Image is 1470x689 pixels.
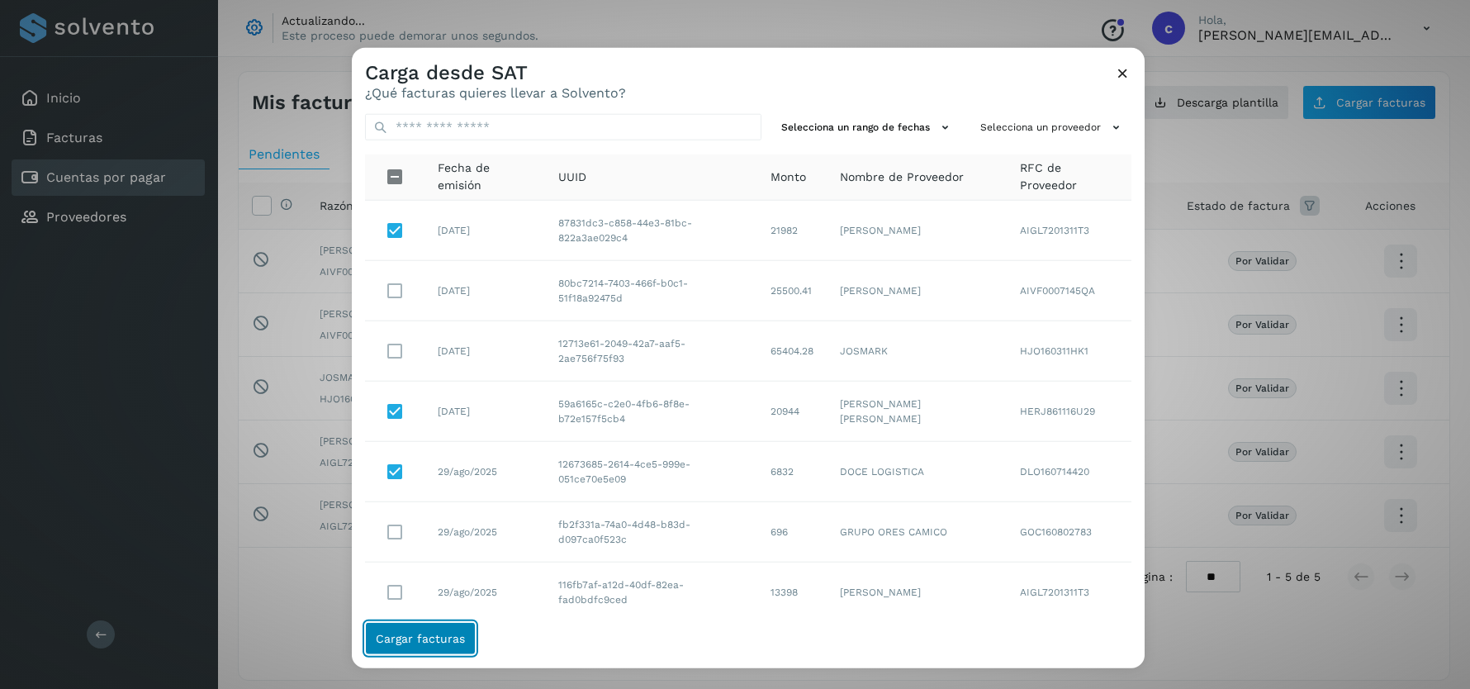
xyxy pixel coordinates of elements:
span: Cargar facturas [376,632,465,644]
td: HJO160311HK1 [1007,321,1131,382]
td: [PERSON_NAME] [827,201,1006,261]
td: DLO160714420 [1007,442,1131,502]
button: Cargar facturas [365,621,476,654]
td: 20944 [757,382,827,442]
td: [DATE] [424,261,545,321]
td: [PERSON_NAME] [827,261,1006,321]
p: ¿Qué facturas quieres llevar a Solvento? [365,85,626,101]
td: fb2f331a-74a0-4d48-b83d-d097ca0f523c [545,502,757,563]
button: Selecciona un rango de fechas [775,114,960,141]
span: Nombre de Proveedor [840,169,964,186]
td: 29/ago/2025 [424,563,545,623]
td: 696 [757,502,827,563]
td: 12673685-2614-4ce5-999e-051ce70e5e09 [545,442,757,502]
h3: Carga desde SAT [365,61,626,85]
td: 65404.28 [757,321,827,382]
td: 80bc7214-7403-466f-b0c1-51f18a92475d [545,261,757,321]
td: 21982 [757,201,827,261]
td: JOSMARK [827,321,1006,382]
td: [PERSON_NAME] [PERSON_NAME] [827,382,1006,442]
span: RFC de Proveedor [1020,159,1118,194]
td: AIGL7201311T3 [1007,201,1131,261]
td: AIVF0007145QA [1007,261,1131,321]
td: GOC160802783 [1007,502,1131,563]
td: 12713e61-2049-42a7-aaf5-2ae756f75f93 [545,321,757,382]
td: 59a6165c-c2e0-4fb6-8f8e-b72e157f5cb4 [545,382,757,442]
td: 29/ago/2025 [424,442,545,502]
td: DOCE LOGISTICA [827,442,1006,502]
td: 6832 [757,442,827,502]
td: 87831dc3-c858-44e3-81bc-822a3ae029c4 [545,201,757,261]
td: 29/ago/2025 [424,502,545,563]
td: GRUPO ORES CAMICO [827,502,1006,563]
td: AIGL7201311T3 [1007,563,1131,623]
span: UUID [558,169,586,186]
span: Monto [771,169,806,186]
td: 116fb7af-a12d-40df-82ea-fad0bdfc9ced [545,563,757,623]
td: [PERSON_NAME] [827,563,1006,623]
span: Fecha de emisión [438,159,532,194]
button: Selecciona un proveedor [974,114,1131,141]
td: 25500.41 [757,261,827,321]
td: [DATE] [424,321,545,382]
td: [DATE] [424,201,545,261]
td: HERJ861116U29 [1007,382,1131,442]
td: 13398 [757,563,827,623]
td: [DATE] [424,382,545,442]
